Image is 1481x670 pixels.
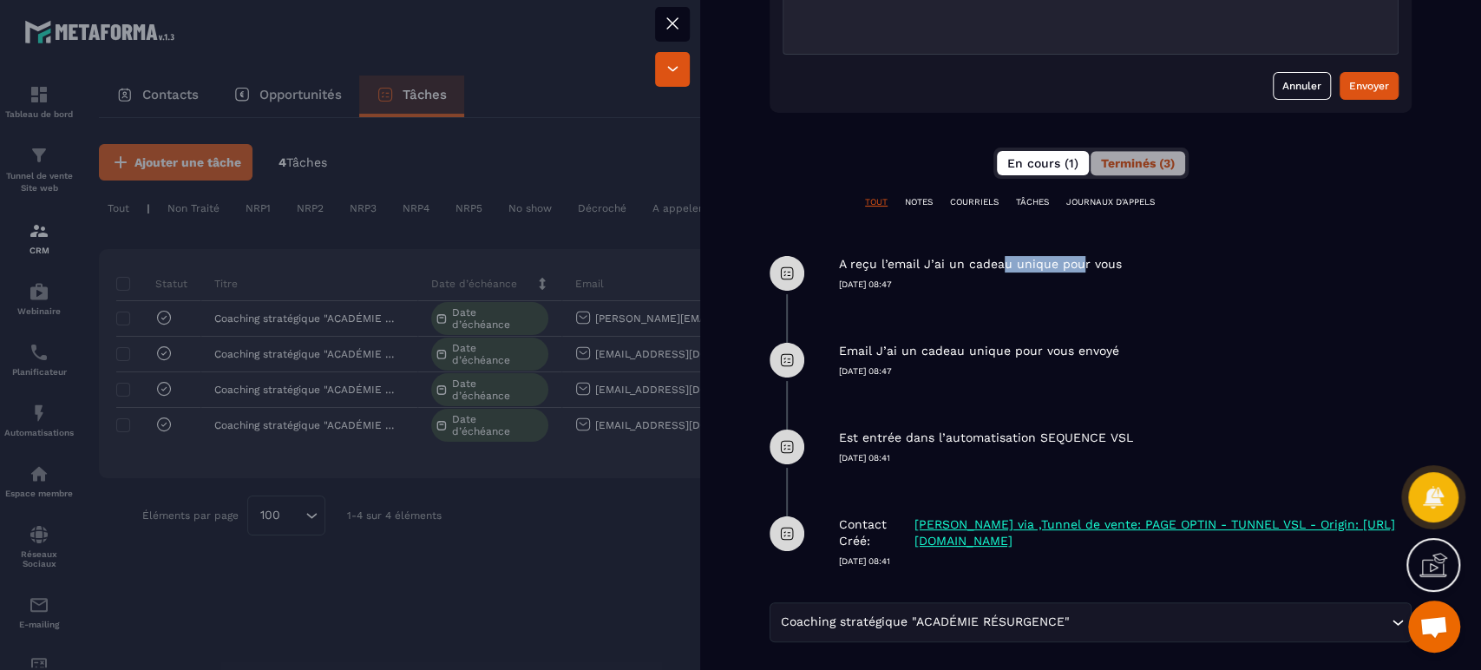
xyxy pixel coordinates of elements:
span: En cours (1) [1007,156,1078,170]
p: Email J’ai un cadeau unique pour vous envoyé [839,343,1119,359]
p: Contact Créé: [839,516,910,549]
p: TÂCHES [1016,196,1049,208]
p: [DATE] 08:47 [839,279,1412,291]
button: Terminés (3) [1091,151,1185,175]
span: Terminés (3) [1101,156,1175,170]
input: Search for option [1073,613,1387,632]
button: Annuler [1273,72,1331,100]
p: COURRIELS [950,196,999,208]
div: Envoyer [1349,77,1389,95]
p: [DATE] 08:47 [839,365,1412,378]
p: [DATE] 08:41 [839,452,1412,464]
p: NOTES [905,196,933,208]
p: TOUT [865,196,888,208]
p: A reçu l’email J’ai un cadeau unique pour vous [839,256,1122,273]
button: Envoyer [1340,72,1399,100]
p: Est entrée dans l’automatisation SEQUENCE VSL [839,430,1133,446]
button: En cours (1) [997,151,1089,175]
p: [DATE] 08:41 [839,555,1412,568]
div: Search for option [770,602,1412,642]
p: [PERSON_NAME] via ,Tunnel de vente: PAGE OPTIN - TUNNEL VSL - Origin: [URL][DOMAIN_NAME] [914,516,1407,549]
span: Coaching stratégique "ACADÉMIE RÉSURGENCE" [777,613,1073,632]
div: Ouvrir le chat [1408,601,1460,653]
p: JOURNAUX D'APPELS [1066,196,1155,208]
